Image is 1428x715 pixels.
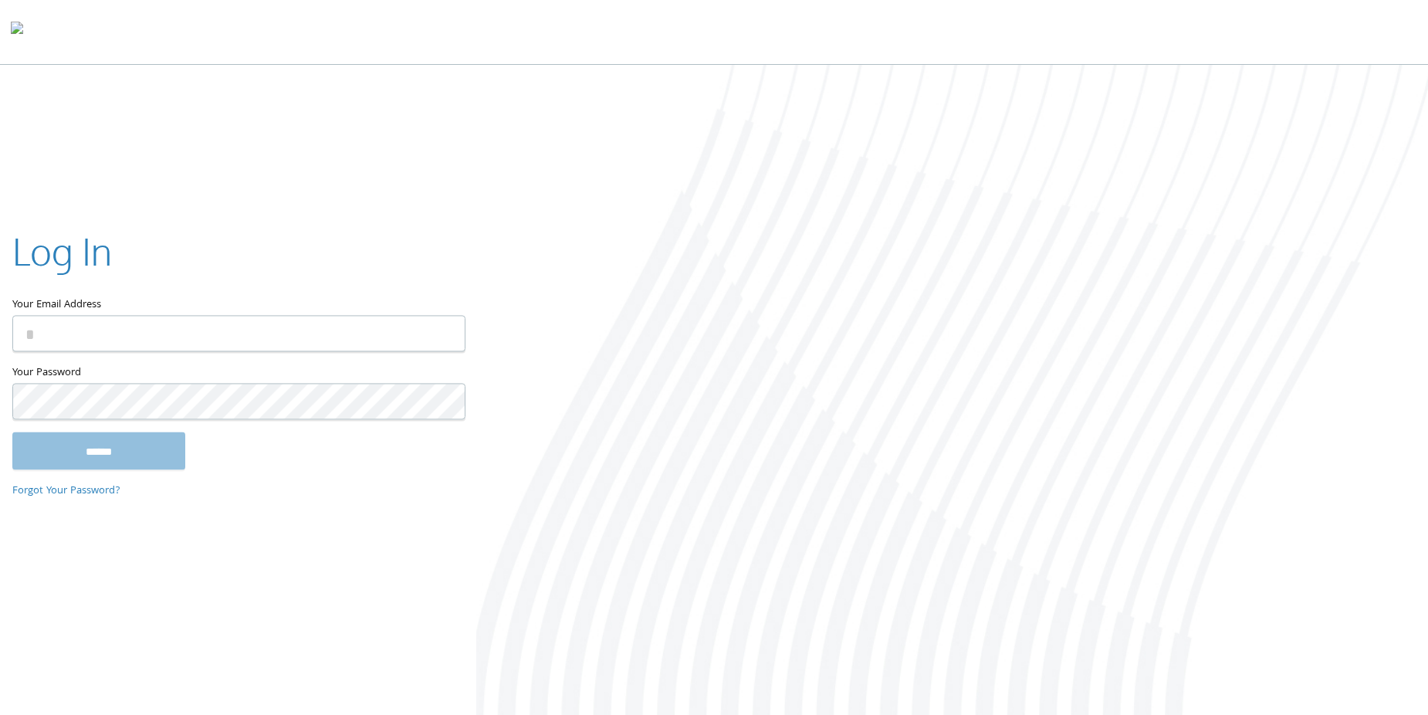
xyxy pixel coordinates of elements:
img: todyl-logo-dark.svg [11,16,23,47]
keeper-lock: Open Keeper Popup [435,324,453,343]
label: Your Password [12,364,464,384]
h2: Log In [12,225,112,277]
a: Forgot Your Password? [12,483,120,500]
keeper-lock: Open Keeper Popup [435,392,453,411]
